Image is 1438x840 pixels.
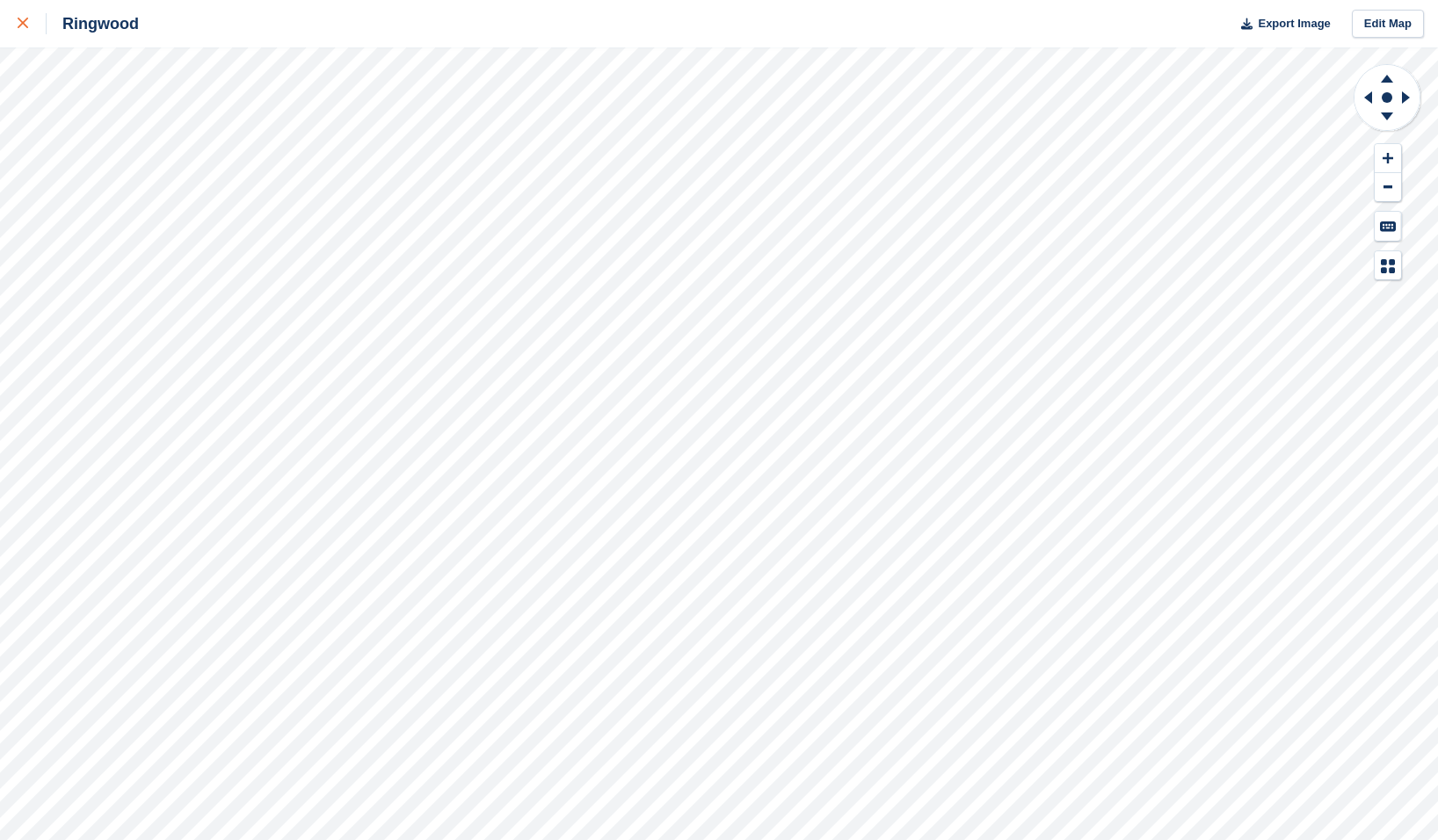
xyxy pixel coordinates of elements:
[1375,212,1401,241] button: Keyboard Shortcuts
[1352,10,1424,39] a: Edit Map
[1258,15,1330,33] span: Export Image
[47,13,139,34] div: Ringwood
[1231,10,1331,39] button: Export Image
[1375,144,1401,173] button: Zoom In
[1375,251,1401,280] button: Map Legend
[1375,173,1401,202] button: Zoom Out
